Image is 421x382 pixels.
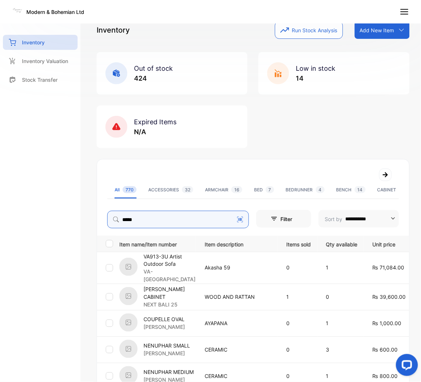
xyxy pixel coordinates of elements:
span: 14 [355,186,366,193]
p: NENUPHAR MEDIUM [144,368,194,376]
p: Item description [205,239,272,248]
p: [PERSON_NAME] [144,350,190,357]
span: 770 [123,186,137,193]
p: Akasha 59 [205,264,272,272]
p: Inventory [22,38,45,46]
p: 0 [287,264,311,272]
span: ₨ 71,084.00 [373,265,405,271]
p: 14 [296,73,335,83]
p: 1 [326,320,358,327]
a: Inventory [3,35,78,50]
p: CERAMIC [205,346,272,354]
p: 3 [326,346,358,354]
p: Inventory Valuation [22,57,68,65]
p: 1 [326,264,358,272]
p: NEXT BALI 25 [144,301,195,309]
p: 0 [287,372,311,380]
p: Filter [267,215,278,223]
p: Inventory [97,25,130,36]
span: 7 [266,186,274,193]
span: Expired Items [134,118,176,126]
p: COUPELLE OVAL [144,316,185,323]
img: item [119,287,138,305]
span: Out of stock [134,65,173,72]
img: item [119,258,138,276]
span: Low in stock [296,65,335,72]
p: 0 [326,293,358,301]
p: 0 [287,320,311,327]
p: 424 [134,73,173,83]
p: Items sold [287,239,311,248]
span: 4 [316,186,325,193]
p: 1 [287,293,311,301]
p: 1 [326,372,358,380]
img: Logo [12,5,23,16]
img: item [119,340,138,358]
span: ₨ 600.00 [373,347,398,353]
div: All [115,187,137,193]
p: 0 [287,346,311,354]
div: BENCH [336,187,366,193]
div: BEDRUNNER [286,187,325,193]
p: [PERSON_NAME] CABINET [144,286,195,301]
p: AYAPANA [205,320,272,327]
p: [PERSON_NAME] [144,323,185,331]
div: CABINET [377,187,410,193]
iframe: LiveChat chat widget [390,351,421,382]
img: item [119,313,138,332]
p: Add New Item [360,26,394,34]
p: Stock Transfer [22,76,57,84]
button: Run Stock Analysis [275,21,343,39]
p: Sort by [325,215,343,223]
p: NENUPHAR SMALL [144,342,190,350]
a: Stock Transfer [3,72,78,87]
span: ₨ 39,600.00 [373,294,406,300]
button: Sort by [318,210,399,228]
p: N/A [134,127,176,137]
div: BED [254,187,274,193]
span: 16 [231,186,242,193]
a: Inventory Valuation [3,54,78,69]
p: Unit price [373,239,406,248]
span: ₨ 800.00 [373,373,398,379]
span: 32 [182,186,193,193]
p: CERAMIC [205,372,272,380]
p: VA- [GEOGRAPHIC_DATA] [144,268,195,283]
p: Qty available [326,239,358,248]
p: VA913-3U Artist Outdoor Sofa [144,253,195,268]
p: Item name/Item number [119,239,195,248]
div: ARMCHAIR [205,187,242,193]
p: Modern & Bohemian Ltd [26,8,84,16]
p: WOOD AND RATTAN [205,293,272,301]
span: ₨ 1,000.00 [373,320,402,327]
div: ACCESSORIES [148,187,193,193]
